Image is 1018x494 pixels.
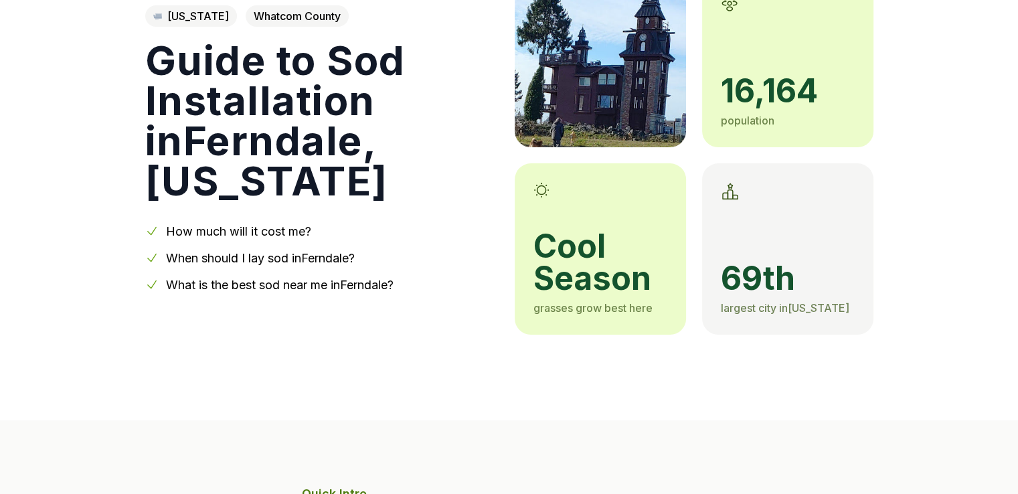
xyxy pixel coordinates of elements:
[166,251,355,265] a: When should I lay sod inFerndale?
[533,301,653,315] span: grasses grow best here
[721,75,855,107] span: 16,164
[145,5,237,27] a: [US_STATE]
[153,13,162,19] img: Washington state outline
[721,301,849,315] span: largest city in [US_STATE]
[145,40,493,201] h1: Guide to Sod Installation in Ferndale , [US_STATE]
[246,5,349,27] span: Whatcom County
[533,230,667,295] span: cool season
[166,278,394,292] a: What is the best sod near me inFerndale?
[721,262,855,295] span: 69th
[721,114,774,127] span: population
[166,224,311,238] a: How much will it cost me?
